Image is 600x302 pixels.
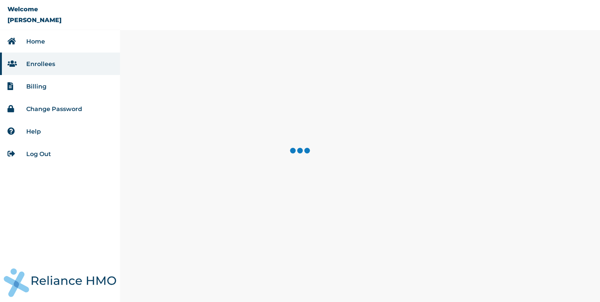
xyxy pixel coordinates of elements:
[7,17,61,24] p: [PERSON_NAME]
[26,60,55,68] a: Enrollees
[26,128,41,135] a: Help
[26,83,46,90] a: Billing
[26,150,51,158] a: Log Out
[4,268,116,297] img: Reliance Health's Logo
[26,38,45,45] a: Home
[7,6,38,13] p: Welcome
[26,105,82,113] a: Change Password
